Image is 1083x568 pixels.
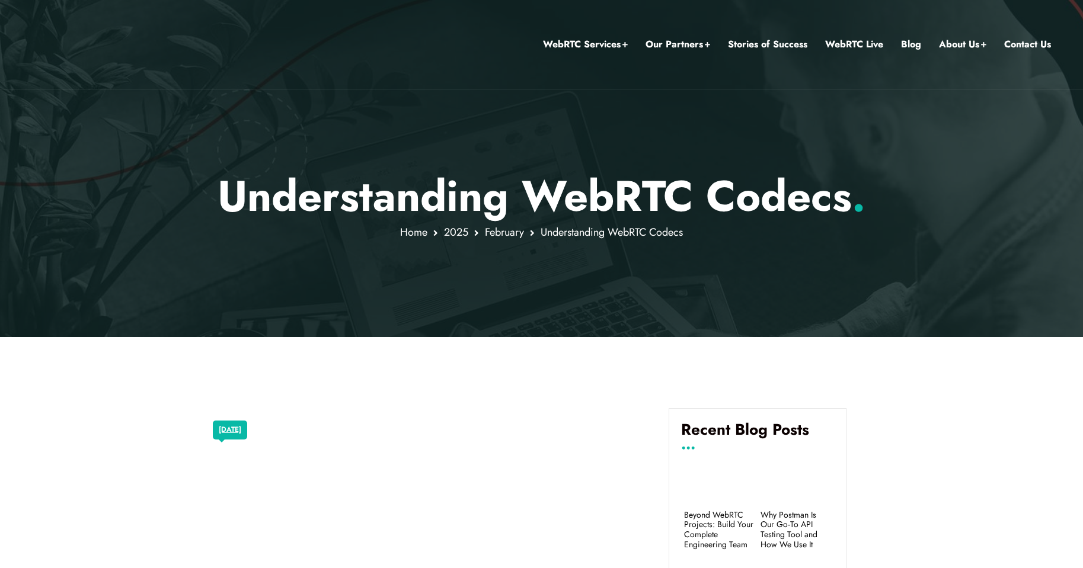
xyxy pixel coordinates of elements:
a: WebRTC Services [543,37,628,52]
a: WebRTC Live [825,37,883,52]
span: . [852,165,865,227]
a: Beyond WebRTC Projects: Build Your Complete Engineering Team [684,510,755,550]
a: Stories of Success [728,37,807,52]
a: Blog [901,37,921,52]
a: Contact Us [1004,37,1051,52]
a: Our Partners [646,37,710,52]
a: About Us [939,37,986,52]
a: Home [400,224,427,240]
a: 2025 [444,224,468,240]
p: Understanding WebRTC Codecs [194,171,889,222]
a: February [485,224,524,240]
h4: Recent Blog Posts [681,421,834,448]
a: Why Postman Is Our Go‑To API Testing Tool and How We Use It [761,510,831,550]
a: [DATE] [219,422,241,438]
span: Understanding WebRTC Codecs [541,224,683,240]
